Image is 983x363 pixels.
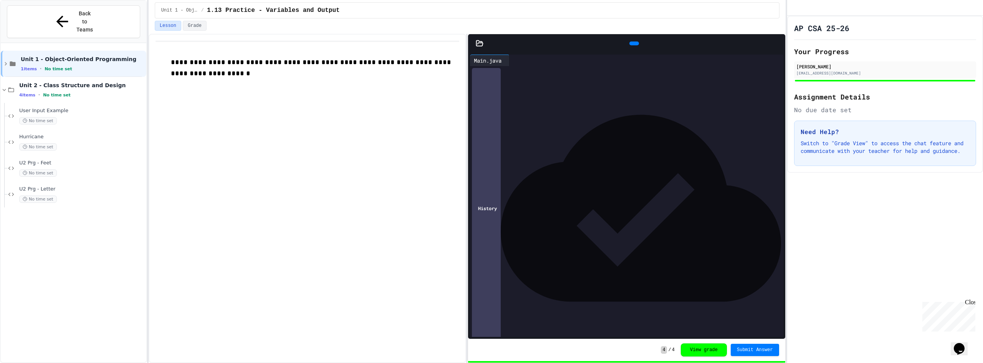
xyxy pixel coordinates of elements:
[183,21,207,31] button: Grade
[672,347,675,353] span: 4
[796,70,974,76] div: [EMAIL_ADDRESS][DOMAIN_NAME]
[681,343,727,356] button: View grade
[76,10,94,34] span: Back to Teams
[731,344,779,356] button: Submit Answer
[19,108,145,114] span: User Input Example
[919,299,975,332] iframe: chat widget
[3,3,53,49] div: Chat with us now!Close
[19,93,35,98] span: 4 items
[7,5,140,38] button: Back to Teams
[19,160,145,166] span: U2 Prg - Feet
[40,66,41,72] span: •
[794,23,849,33] h1: AP CSA 25-26
[155,21,181,31] button: Lesson
[21,66,37,71] span: 1 items
[737,347,773,353] span: Submit Answer
[38,92,40,98] span: •
[207,6,340,15] span: 1.13 Practice - Variables and Output
[472,68,501,348] div: History
[45,66,72,71] span: No time set
[19,117,57,124] span: No time set
[201,7,204,13] span: /
[19,82,145,89] span: Unit 2 - Class Structure and Design
[161,7,198,13] span: Unit 1 - Object-Oriented Programming
[19,169,57,177] span: No time set
[19,143,57,151] span: No time set
[19,186,145,192] span: U2 Prg - Letter
[470,56,505,65] div: Main.java
[794,91,976,102] h2: Assignment Details
[470,55,510,66] div: Main.java
[796,63,974,70] div: [PERSON_NAME]
[801,127,970,136] h3: Need Help?
[794,46,976,57] h2: Your Progress
[19,134,145,140] span: Hurricane
[43,93,71,98] span: No time set
[19,196,57,203] span: No time set
[661,346,667,354] span: 4
[951,332,975,355] iframe: chat widget
[21,56,145,63] span: Unit 1 - Object-Oriented Programming
[794,105,976,114] div: No due date set
[801,139,970,155] p: Switch to "Grade View" to access the chat feature and communicate with your teacher for help and ...
[669,347,671,353] span: /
